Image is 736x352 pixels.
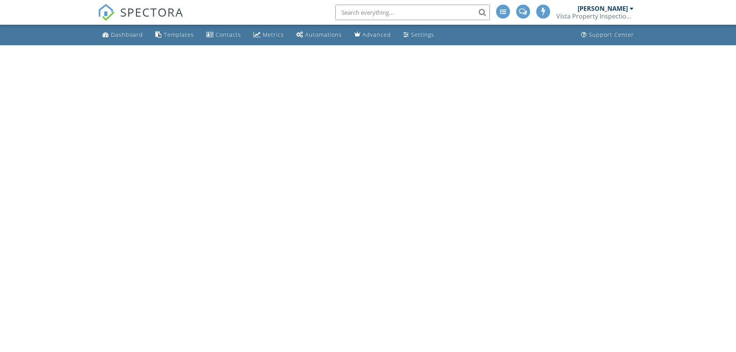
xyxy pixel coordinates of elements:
[98,4,115,21] img: The Best Home Inspection Software - Spectora
[164,31,194,38] div: Templates
[293,28,345,42] a: Automations (Basic)
[411,31,434,38] div: Settings
[152,28,197,42] a: Templates
[578,28,637,42] a: Support Center
[556,12,634,20] div: Vista Property Inspections LLC.
[203,28,244,42] a: Contacts
[120,4,184,20] span: SPECTORA
[216,31,241,38] div: Contacts
[362,31,391,38] div: Advanced
[335,5,490,20] input: Search everything...
[305,31,342,38] div: Automations
[351,28,394,42] a: Advanced
[589,31,634,38] div: Support Center
[250,28,287,42] a: Metrics
[400,28,437,42] a: Settings
[98,10,184,27] a: SPECTORA
[111,31,143,38] div: Dashboard
[263,31,284,38] div: Metrics
[99,28,146,42] a: Dashboard
[578,5,628,12] div: [PERSON_NAME]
